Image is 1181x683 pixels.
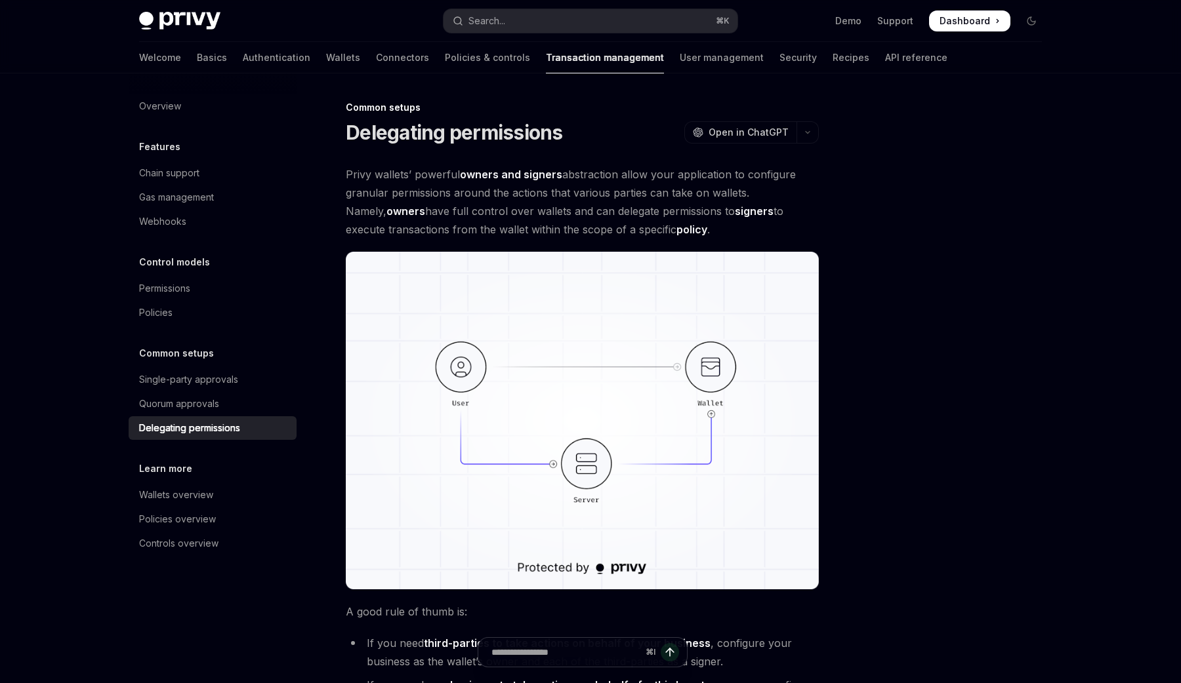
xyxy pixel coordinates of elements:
[139,461,192,477] h5: Learn more
[1021,10,1042,31] button: Toggle dark mode
[139,511,216,527] div: Policies overview
[877,14,913,28] a: Support
[139,98,181,114] div: Overview
[139,281,190,296] div: Permissions
[885,42,947,73] a: API reference
[129,483,297,507] a: Wallets overview
[129,210,297,233] a: Webhooks
[833,42,869,73] a: Recipes
[129,161,297,185] a: Chain support
[444,9,737,33] button: Open search
[326,42,360,73] a: Wallets
[835,14,861,28] a: Demo
[491,638,640,667] input: Ask a question...
[139,165,199,181] div: Chain support
[139,536,218,551] div: Controls overview
[460,168,562,182] a: owners and signers
[779,42,817,73] a: Security
[139,487,213,503] div: Wallets overview
[468,13,505,29] div: Search...
[129,532,297,555] a: Controls overview
[197,42,227,73] a: Basics
[129,416,297,440] a: Delegating permissions
[129,94,297,118] a: Overview
[129,368,297,391] a: Single-party approvals
[445,42,530,73] a: Policies & controls
[139,254,210,270] h5: Control models
[139,305,173,321] div: Policies
[735,205,774,218] strong: signers
[460,168,562,181] strong: owners and signers
[546,42,664,73] a: Transaction management
[676,223,707,237] a: policy
[243,42,310,73] a: Authentication
[139,345,214,361] h5: Common setups
[139,214,186,229] div: Webhooks
[684,121,797,144] button: Open in ChatGPT
[139,396,219,412] div: Quorum approvals
[139,42,181,73] a: Welcome
[346,634,819,671] li: If you need , configure your business as the wallet’s owner and each of the third-parties as a si...
[680,42,764,73] a: User management
[376,42,429,73] a: Connectors
[129,301,297,324] a: Policies
[661,643,679,661] button: Send message
[139,372,238,387] div: Single-party approvals
[129,507,297,531] a: Policies overview
[139,189,214,205] div: Gas management
[929,10,1010,31] a: Dashboard
[676,223,707,236] strong: policy
[386,205,425,218] strong: owners
[129,277,297,300] a: Permissions
[346,101,819,114] div: Common setups
[709,126,789,139] span: Open in ChatGPT
[716,16,730,26] span: ⌘ K
[940,14,990,28] span: Dashboard
[346,252,819,589] img: delegate
[129,392,297,416] a: Quorum approvals
[139,139,180,155] h5: Features
[346,602,819,621] span: A good rule of thumb is:
[346,165,819,239] span: Privy wallets’ powerful abstraction allow your application to configure granular permissions arou...
[129,185,297,209] a: Gas management
[139,12,220,30] img: dark logo
[139,420,240,436] div: Delegating permissions
[346,121,563,144] h1: Delegating permissions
